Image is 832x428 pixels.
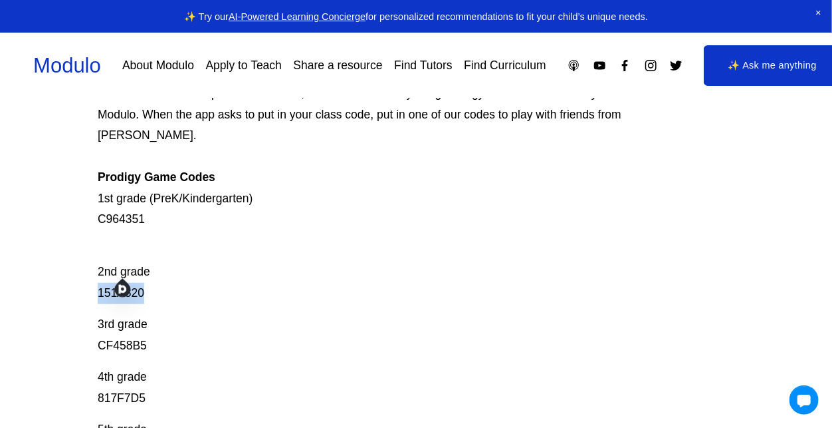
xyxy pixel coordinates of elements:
[98,170,215,184] strong: Prodigy Game Codes
[669,59,683,73] a: Twitter
[229,11,365,22] a: AI-Powered Learning Concierge
[98,367,670,409] p: 4th grade 817F7D5
[464,54,546,77] a: Find Curriculum
[33,54,101,77] a: Modulo
[122,54,194,77] a: About Modulo
[644,59,658,73] a: Instagram
[98,314,670,356] p: 3rd grade CF458B5
[593,59,607,73] a: YouTube
[205,54,281,77] a: Apply to Teach
[98,21,670,230] p: Prodigy is our go-to mastery- based tool to give kids lots of fun, engaging math problems while e...
[394,54,453,77] a: Find Tutors
[567,59,581,73] a: Apple Podcasts
[98,241,670,304] p: 2nd grade 151A820
[618,59,632,73] a: Facebook
[293,54,382,77] a: Share a resource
